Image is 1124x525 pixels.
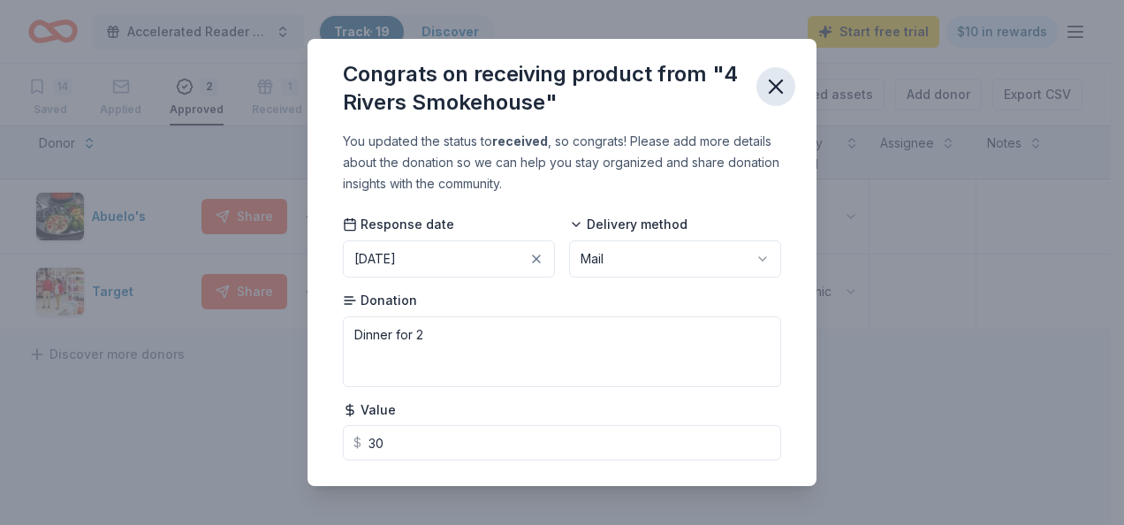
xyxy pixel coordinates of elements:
[492,133,548,148] b: received
[343,60,742,117] div: Congrats on receiving product from "4 Rivers Smokehouse"
[343,131,781,194] div: You updated the status to , so congrats! Please add more details about the donation so we can hel...
[343,216,454,233] span: Response date
[354,248,396,270] div: [DATE]
[343,401,396,419] span: Value
[343,316,781,387] textarea: Dinner for 2
[343,240,555,278] button: [DATE]
[343,292,417,309] span: Donation
[569,216,687,233] span: Delivery method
